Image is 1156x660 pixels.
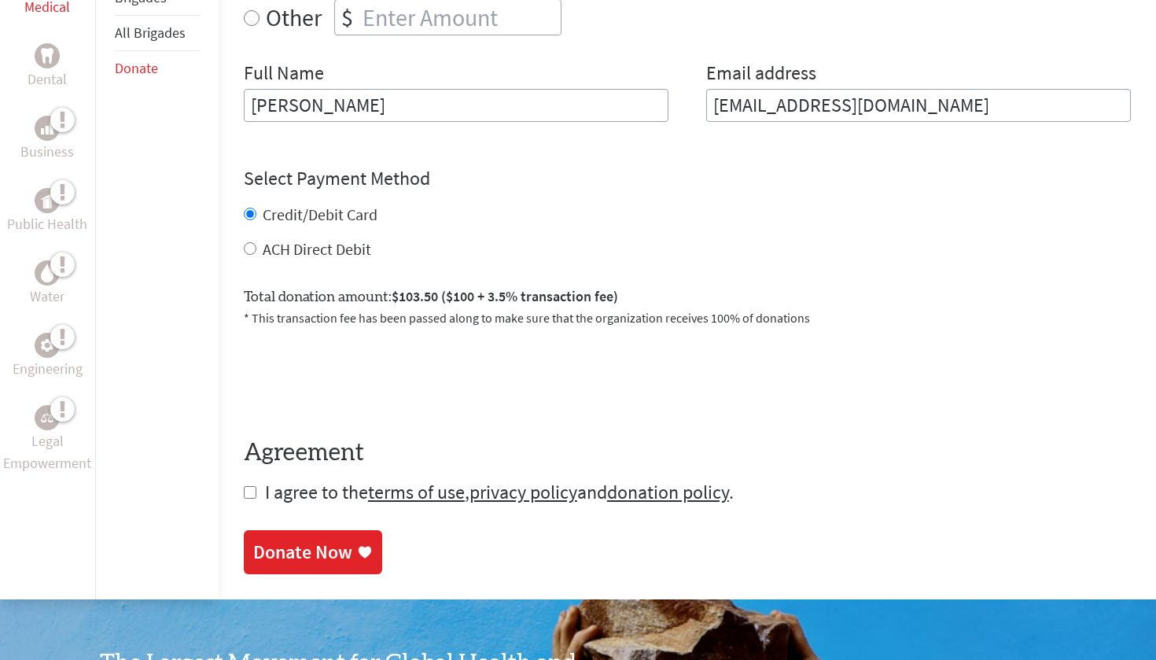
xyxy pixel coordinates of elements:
div: Legal Empowerment [35,405,60,430]
label: Credit/Debit Card [263,205,377,224]
a: Legal EmpowermentLegal Empowerment [3,405,92,474]
label: ACH Direct Debit [263,239,371,259]
a: Public HealthPublic Health [7,188,87,235]
div: Dental [35,43,60,68]
a: EngineeringEngineering [13,333,83,380]
a: All Brigades [115,24,186,42]
a: donation policy [607,480,729,504]
div: Water [35,260,60,286]
a: privacy policy [469,480,577,504]
h4: Select Payment Method [244,166,1131,191]
a: WaterWater [30,260,64,308]
li: Donate [115,51,200,86]
div: Engineering [35,333,60,358]
img: Engineering [41,339,53,352]
img: Legal Empowerment [41,413,53,422]
li: All Brigades [115,16,200,51]
input: Your Email [706,89,1131,122]
label: Full Name [244,61,324,89]
iframe: reCAPTCHA [244,346,483,407]
img: Dental [41,49,53,64]
label: Total donation amount: [244,286,618,308]
h4: Agreement [244,439,1131,467]
span: I agree to the , and . [265,480,734,504]
img: Water [41,264,53,282]
p: Water [30,286,64,308]
a: BusinessBusiness [20,116,74,163]
p: * This transaction fee has been passed along to make sure that the organization receives 100% of ... [244,308,1131,327]
img: Business [41,122,53,135]
a: Donate Now [244,530,382,574]
span: $103.50 ($100 + 3.5% transaction fee) [392,287,618,305]
p: Business [20,141,74,163]
div: Donate Now [253,540,352,565]
p: Dental [28,68,67,90]
a: Donate [115,59,158,77]
a: DentalDental [28,43,67,90]
p: Legal Empowerment [3,430,92,474]
img: Public Health [41,193,53,208]
a: terms of use [368,480,465,504]
div: Business [35,116,60,141]
p: Public Health [7,213,87,235]
div: Public Health [35,188,60,213]
label: Email address [706,61,816,89]
p: Engineering [13,358,83,380]
input: Enter Full Name [244,89,668,122]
